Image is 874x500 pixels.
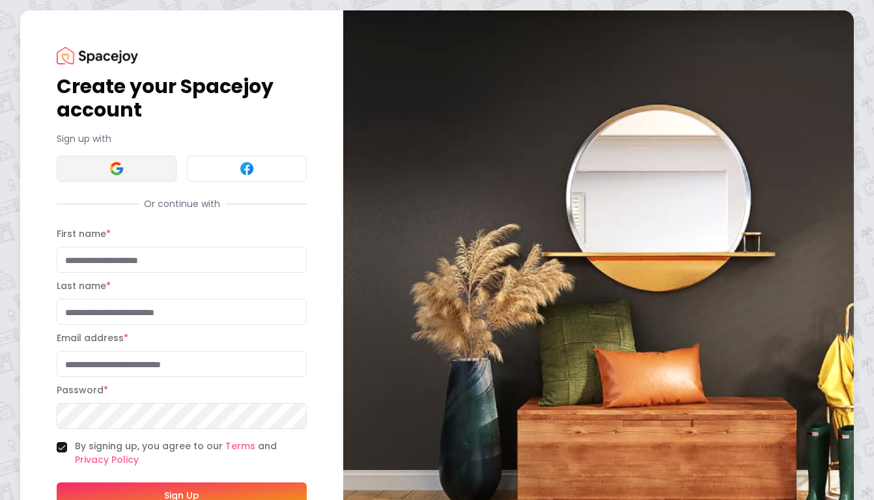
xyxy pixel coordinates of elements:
[109,161,124,176] img: Google signin
[239,161,255,176] img: Facebook signin
[57,383,108,396] label: Password
[57,331,128,344] label: Email address
[75,453,139,466] a: Privacy Policy
[57,75,307,122] h1: Create your Spacejoy account
[75,439,307,467] label: By signing up, you agree to our and
[139,197,225,210] span: Or continue with
[57,47,138,64] img: Spacejoy Logo
[225,439,255,452] a: Terms
[57,227,111,240] label: First name
[57,279,111,292] label: Last name
[57,132,307,145] p: Sign up with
